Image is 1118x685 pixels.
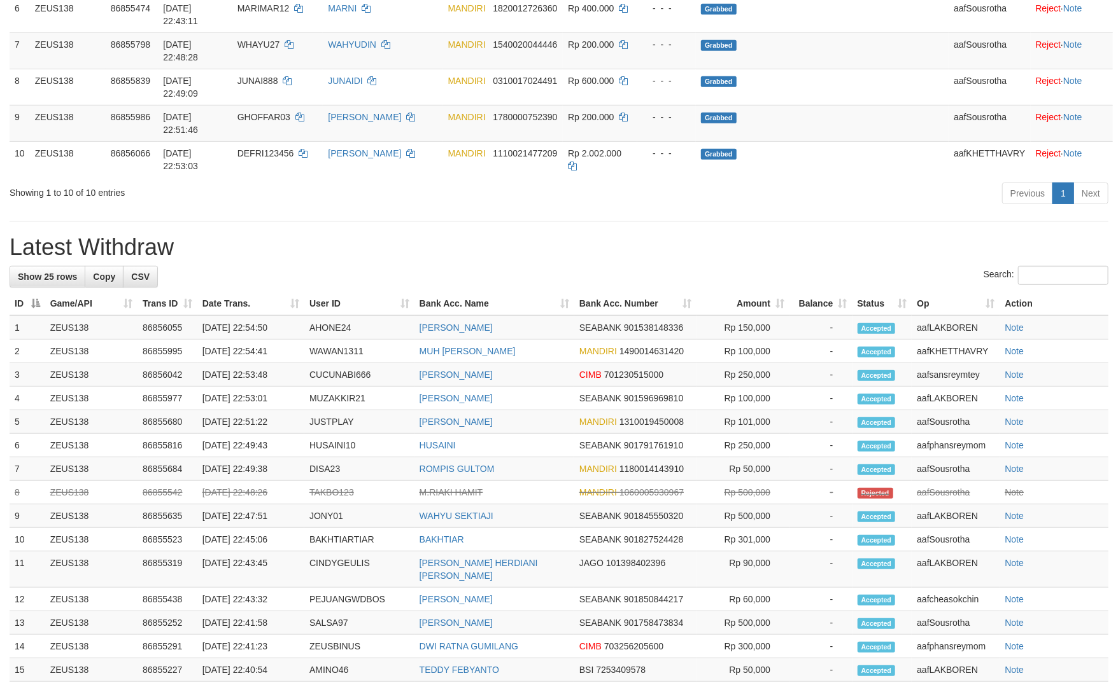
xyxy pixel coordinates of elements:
td: Rp 90,000 [697,551,789,588]
span: MANDIRI [579,464,617,474]
a: Reject [1036,148,1061,158]
td: 9 [10,504,45,528]
td: aafSousrotha [949,32,1030,69]
td: aafKHETTHAVRY [949,141,1030,177]
td: [DATE] 22:45:06 [197,528,304,551]
a: Previous [1002,183,1053,204]
a: WAHYUDIN [328,39,376,50]
td: [DATE] 22:54:50 [197,315,304,340]
a: Reject [1036,112,1061,122]
td: - [789,658,852,682]
th: User ID: activate to sort column ascending [304,292,414,315]
td: - [789,457,852,481]
span: Copy 901850844217 to clipboard [624,594,683,604]
th: Balance: activate to sort column ascending [789,292,852,315]
span: Accepted [858,558,896,569]
td: 86855523 [138,528,197,551]
th: Bank Acc. Number: activate to sort column ascending [574,292,697,315]
span: Grabbed [701,113,737,123]
a: [PERSON_NAME] [328,112,401,122]
a: Note [1005,417,1024,427]
td: aafLAKBOREN [912,504,1000,528]
span: Accepted [858,370,896,381]
td: - [789,611,852,635]
span: 86856066 [111,148,150,158]
a: TEDDY FEBYANTO [420,665,499,675]
span: Show 25 rows [18,272,77,282]
td: ZEUS138 [45,658,138,682]
td: CINDYGEULIS [304,551,414,588]
td: 86856042 [138,363,197,387]
td: aafSousrotha [912,611,1000,635]
td: aafSousrotha [949,105,1030,141]
a: [PERSON_NAME] [420,417,493,427]
td: ZEUS138 [45,387,138,410]
span: Copy [93,272,115,282]
span: Copy 1110021477209 to clipboard [493,148,557,158]
td: ZEUS138 [45,315,138,340]
span: Copy 901758473834 to clipboard [624,618,683,628]
div: - - - [642,2,691,15]
td: 10 [10,141,30,177]
a: Note [1005,370,1024,380]
span: BSI [579,665,594,675]
a: Reject [1036,39,1061,50]
td: - [789,363,852,387]
a: MARNI [328,3,357,13]
span: Accepted [858,535,896,546]
td: Rp 500,000 [697,611,789,635]
td: Rp 100,000 [697,340,789,363]
span: Copy 901538148336 to clipboard [624,322,683,333]
span: SEABANK [579,322,621,333]
span: Accepted [858,323,896,334]
td: 6 [10,434,45,457]
td: ZEUS138 [45,588,138,611]
td: [DATE] 22:48:26 [197,481,304,504]
td: 86855684 [138,457,197,481]
td: ZEUS138 [30,141,106,177]
div: Showing 1 to 10 of 10 entries [10,181,456,199]
td: - [789,635,852,658]
span: MANDIRI [448,3,486,13]
td: - [789,340,852,363]
a: Note [1005,594,1024,604]
td: Rp 301,000 [697,528,789,551]
td: 7 [10,32,30,69]
a: WAHYU SEKTIAJI [420,511,493,521]
span: Rp 200.000 [568,112,614,122]
td: 4 [10,387,45,410]
td: [DATE] 22:43:45 [197,551,304,588]
span: Copy 901791761910 to clipboard [624,440,683,450]
td: ZEUS138 [30,105,106,141]
div: - - - [642,147,691,160]
a: Note [1005,511,1024,521]
td: 86855635 [138,504,197,528]
td: Rp 300,000 [697,635,789,658]
span: [DATE] 22:49:09 [163,76,198,99]
th: Game/API: activate to sort column ascending [45,292,138,315]
td: · [1031,105,1114,141]
span: SEABANK [579,534,621,544]
span: SEABANK [579,440,621,450]
a: M.RIAKI HAMIT [420,487,483,497]
span: SEABANK [579,511,621,521]
th: Amount: activate to sort column ascending [697,292,789,315]
label: Search: [984,266,1108,285]
span: MANDIRI [448,39,486,50]
td: 86855291 [138,635,197,658]
td: WAWAN1311 [304,340,414,363]
a: Note [1005,665,1024,675]
span: Grabbed [701,40,737,51]
span: MANDIRI [448,76,486,86]
span: SEABANK [579,594,621,604]
span: GHOFFAR03 [237,112,290,122]
span: SEABANK [579,393,621,403]
a: Note [1005,618,1024,628]
td: ZEUS138 [45,363,138,387]
td: 86856055 [138,315,197,340]
span: Rp 2.002.000 [568,148,621,158]
span: MANDIRI [579,417,617,427]
span: [DATE] 22:48:28 [163,39,198,62]
td: DISA23 [304,457,414,481]
td: · [1031,69,1114,105]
